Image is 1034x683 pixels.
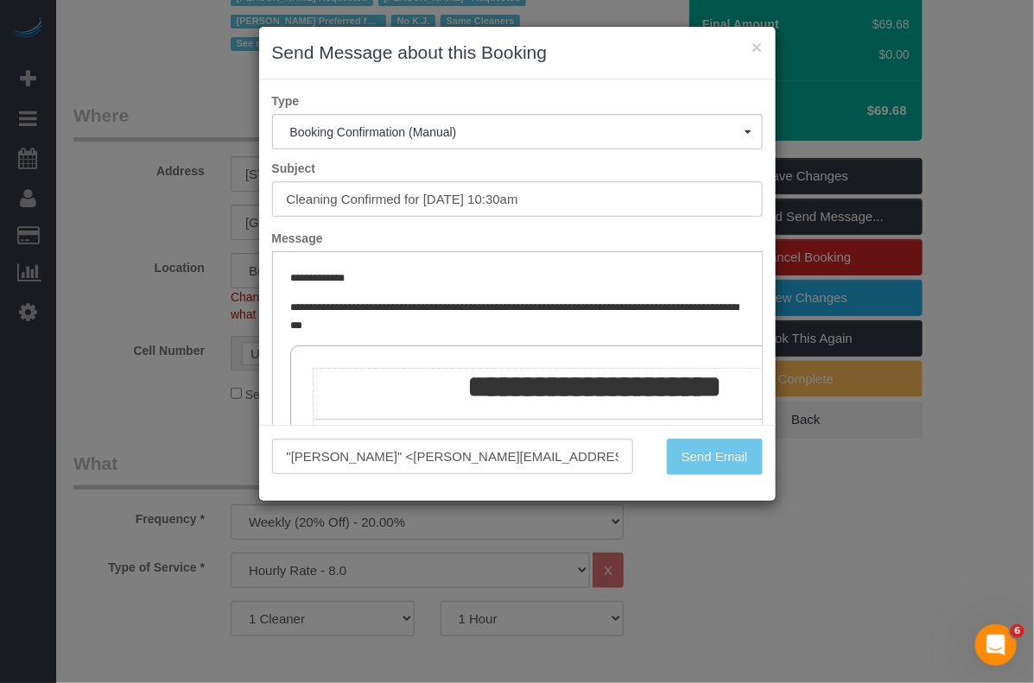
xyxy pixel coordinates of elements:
button: × [752,38,762,56]
label: Type [259,92,776,110]
label: Message [259,230,776,247]
input: Subject [272,181,763,217]
h3: Send Message about this Booking [272,40,763,66]
label: Subject [259,160,776,177]
iframe: Intercom live chat [975,624,1017,666]
span: Booking Confirmation (Manual) [290,125,745,139]
button: Booking Confirmation (Manual) [272,114,763,149]
iframe: Rich Text Editor, editor1 [273,252,762,522]
span: 6 [1011,624,1024,638]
